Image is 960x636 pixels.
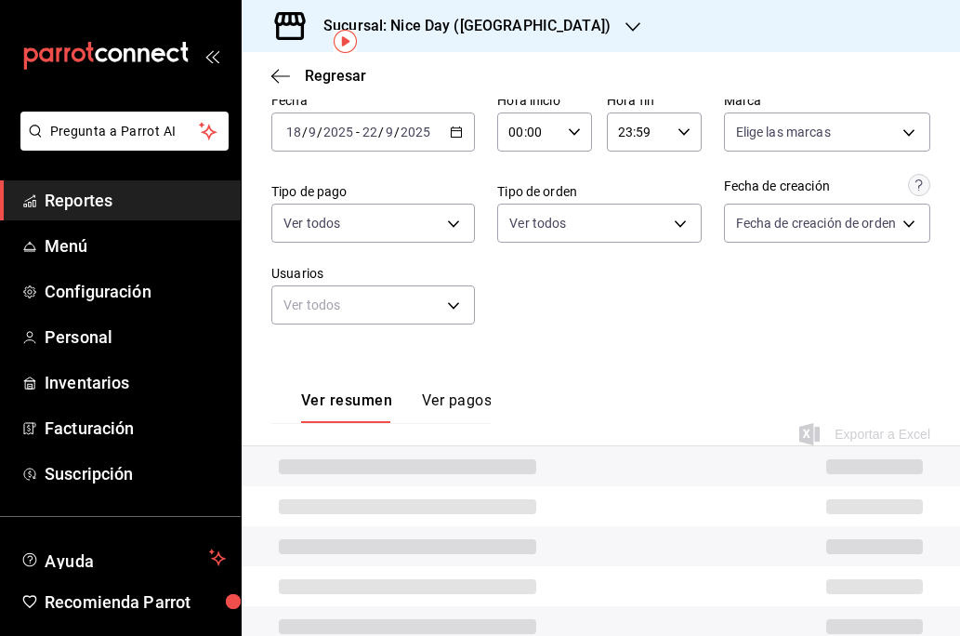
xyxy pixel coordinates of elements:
label: Marca [724,94,930,107]
button: Ver resumen [301,391,392,423]
span: Ver todos [509,214,566,232]
label: Usuarios [271,267,475,280]
div: navigation tabs [301,391,491,423]
a: Pregunta a Parrot AI [13,135,229,154]
input: -- [285,125,302,139]
input: -- [308,125,317,139]
label: Tipo de orden [497,185,701,198]
span: Fecha de creación de orden [736,214,896,232]
span: Elige las marcas [736,123,831,141]
span: Facturación [45,416,226,441]
span: / [302,125,308,139]
button: Regresar [271,67,366,85]
div: Fecha de creación [724,177,830,196]
button: Ver pagos [422,391,492,423]
span: / [394,125,400,139]
h3: Sucursal: Nice Day ([GEOGRAPHIC_DATA]) [309,15,611,37]
span: Regresar [305,67,366,85]
label: Hora fin [607,94,702,107]
span: / [378,125,384,139]
span: Ver todos [283,214,340,232]
label: Hora inicio [497,94,592,107]
button: Pregunta a Parrot AI [20,112,229,151]
span: Pregunta a Parrot AI [50,122,200,141]
input: -- [385,125,394,139]
span: / [317,125,322,139]
input: ---- [322,125,354,139]
span: Reportes [45,188,226,213]
span: Configuración [45,279,226,304]
div: Ver todos [271,285,475,325]
span: Menú [45,233,226,258]
span: Recomienda Parrot [45,590,226,615]
span: Ayuda [45,547,202,569]
label: Fecha [271,94,475,107]
img: Tooltip marker [334,30,357,53]
label: Tipo de pago [271,185,475,198]
input: ---- [400,125,431,139]
span: Inventarios [45,370,226,395]
span: - [356,125,360,139]
span: Personal [45,325,226,350]
span: Suscripción [45,461,226,486]
input: -- [362,125,378,139]
button: open_drawer_menu [204,48,219,63]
